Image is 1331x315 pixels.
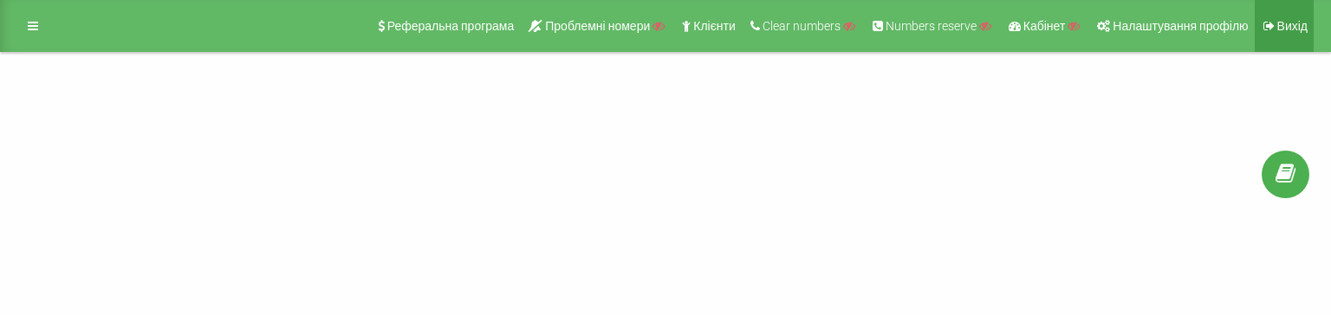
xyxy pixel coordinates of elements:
[886,19,977,33] span: Numbers reserve
[1277,19,1308,33] span: Вихід
[763,19,841,33] span: Clear numbers
[693,19,736,33] span: Клієнти
[1113,19,1248,33] span: Налаштування профілю
[387,19,515,33] span: Реферальна програма
[545,19,650,33] span: Проблемні номери
[1023,19,1066,33] span: Кабінет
